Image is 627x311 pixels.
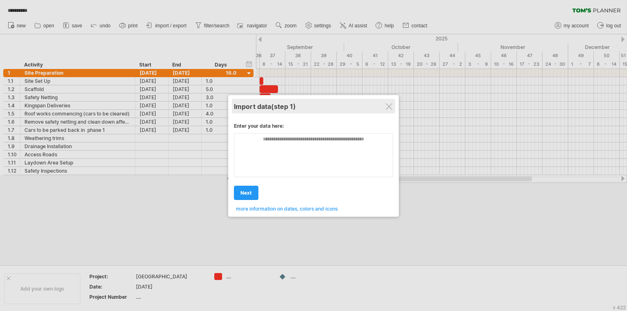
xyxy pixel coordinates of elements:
span: (step 1) [271,102,296,111]
a: next [234,186,258,200]
span: next [240,190,252,196]
div: Enter your data here: [234,123,393,133]
div: Import data [234,99,393,113]
span: more information on dates, colors and icons [236,206,338,212]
